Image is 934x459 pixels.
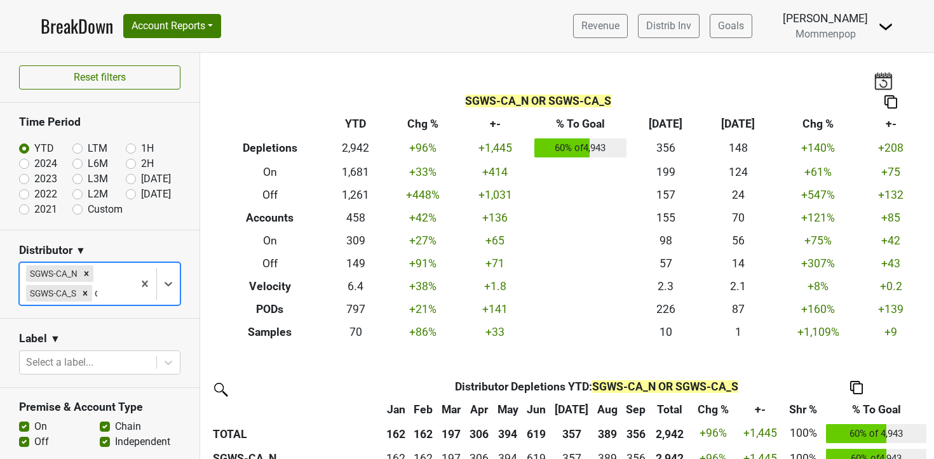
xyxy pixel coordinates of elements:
[210,421,382,446] th: TOTAL
[19,332,47,345] h3: Label
[325,252,386,275] td: 149
[702,252,775,275] td: 14
[215,183,325,206] th: Off
[629,275,701,298] td: 2.3
[550,421,593,446] th: 357
[629,321,701,343] td: 10
[141,141,154,156] label: 1H
[115,419,141,434] label: Chain
[459,161,531,183] td: +414
[878,19,893,34] img: Dropdown Menu
[465,95,611,107] span: SGWS-CA_N OR SGWS-CA_S
[386,229,459,252] td: +27 %
[459,183,531,206] td: +1,031
[775,161,862,183] td: +61 %
[775,321,862,343] td: +1,109 %
[531,113,629,136] th: % To Goal
[700,427,727,439] span: +96%
[850,381,863,394] img: Copy to clipboard
[550,398,593,421] th: Jul: activate to sort column ascending
[410,421,437,446] th: 162
[783,421,823,446] td: 100%
[593,421,622,446] th: 389
[325,136,386,161] td: 2,942
[523,398,550,421] th: Jun: activate to sort column ascending
[629,252,701,275] td: 57
[141,187,171,202] label: [DATE]
[386,252,459,275] td: +91 %
[88,156,108,171] label: L6M
[629,298,701,321] td: 226
[34,156,57,171] label: 2024
[210,398,382,421] th: &nbsp;: activate to sort column ascending
[702,229,775,252] td: 56
[862,229,920,252] td: +42
[88,202,123,217] label: Custom
[862,275,920,298] td: +0.2
[88,141,107,156] label: LTM
[382,398,410,421] th: Jan: activate to sort column ascending
[862,113,920,136] th: +-
[629,183,701,206] td: 157
[215,206,325,229] th: Accounts
[459,229,531,252] td: +65
[325,229,386,252] td: 309
[862,161,920,183] td: +75
[386,298,459,321] td: +21 %
[19,401,180,414] h3: Premise & Account Type
[215,321,325,343] th: Samples
[34,434,49,449] label: Off
[823,398,930,421] th: % To Goal: activate to sort column ascending
[629,206,701,229] td: 155
[593,398,622,421] th: Aug: activate to sort column ascending
[34,171,57,187] label: 2023
[19,116,180,129] h3: Time Period
[437,398,466,421] th: Mar: activate to sort column ascending
[465,398,492,421] th: Apr: activate to sort column ascending
[775,183,862,206] td: +547 %
[115,434,170,449] label: Independent
[629,113,701,136] th: [DATE]
[386,321,459,343] td: +86 %
[215,275,325,298] th: Velocity
[386,183,459,206] td: +448 %
[874,72,893,90] img: last_updated_date
[386,161,459,183] td: +33 %
[629,229,701,252] td: 98
[459,252,531,275] td: +71
[34,202,57,217] label: 2021
[650,398,689,421] th: Total: activate to sort column ascending
[775,113,862,136] th: Chg %
[382,421,410,446] th: 162
[437,421,466,446] th: 197
[123,14,221,38] button: Account Reports
[325,321,386,343] td: 70
[702,161,775,183] td: 124
[26,285,78,302] div: SGWS-CA_S
[592,380,738,393] span: SGWS-CA_N OR SGWS-CA_S
[410,375,784,398] th: Distributor Depletions YTD :
[386,136,459,161] td: +96 %
[78,285,92,302] div: Remove SGWS-CA_S
[141,171,171,187] label: [DATE]
[492,398,522,421] th: May: activate to sort column ascending
[573,14,628,38] a: Revenue
[783,398,823,421] th: Shr %: activate to sort column ascending
[76,243,86,258] span: ▼
[862,321,920,343] td: +9
[862,252,920,275] td: +43
[325,161,386,183] td: 1,681
[19,244,72,257] h3: Distributor
[386,113,459,136] th: Chg %
[775,229,862,252] td: +75 %
[622,398,650,421] th: Sep: activate to sort column ascending
[19,65,180,90] button: Reset filters
[862,206,920,229] td: +85
[884,95,897,109] img: Copy to clipboard
[325,183,386,206] td: 1,261
[702,321,775,343] td: 1
[410,398,437,421] th: Feb: activate to sort column ascending
[629,161,701,183] td: 199
[523,421,550,446] th: 619
[702,206,775,229] td: 70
